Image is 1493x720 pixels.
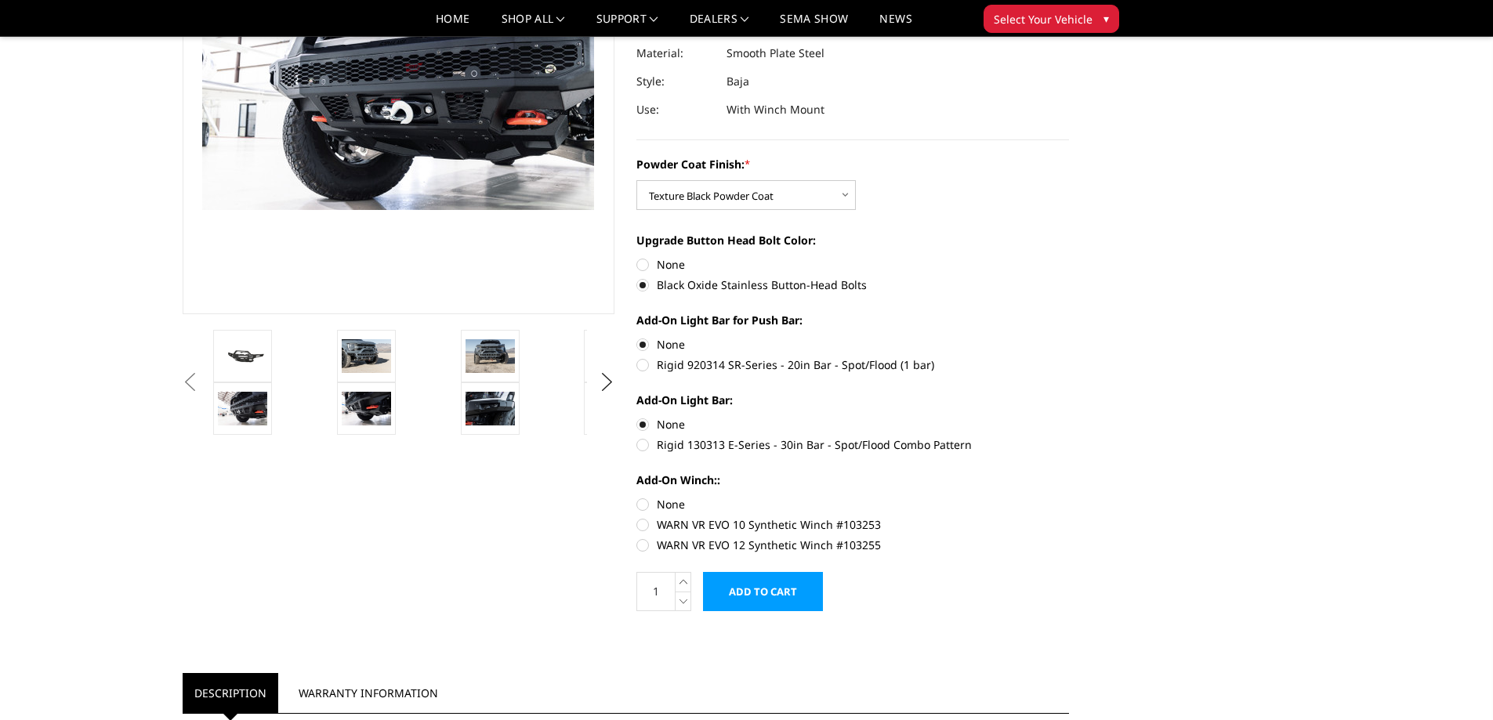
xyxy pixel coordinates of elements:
[636,496,1069,512] label: None
[287,673,450,713] a: Warranty Information
[636,156,1069,172] label: Powder Coat Finish:
[218,345,267,367] img: 2021-2025 Ford Raptor - Freedom Series - Baja Front Bumper (winch mount)
[595,371,618,394] button: Next
[703,572,823,611] input: Add to Cart
[1103,10,1109,27] span: ▾
[727,67,749,96] dd: Baja
[636,232,1069,248] label: Upgrade Button Head Bolt Color:
[636,537,1069,553] label: WARN VR EVO 12 Synthetic Winch #103255
[690,13,749,36] a: Dealers
[727,39,824,67] dd: Smooth Plate Steel
[636,67,715,96] dt: Style:
[727,96,824,124] dd: With Winch Mount
[636,472,1069,488] label: Add-On Winch::
[780,13,848,36] a: SEMA Show
[636,416,1069,432] label: None
[596,13,658,36] a: Support
[183,673,278,713] a: Description
[218,392,267,425] img: 2021-2025 Ford Raptor - Freedom Series - Baja Front Bumper (winch mount)
[636,436,1069,453] label: Rigid 130313 E-Series - 30in Bar - Spot/Flood Combo Pattern
[636,516,1069,533] label: WARN VR EVO 10 Synthetic Winch #103253
[636,312,1069,328] label: Add-On Light Bar for Push Bar:
[636,336,1069,353] label: None
[179,371,202,394] button: Previous
[636,356,1069,373] label: Rigid 920314 SR-Series - 20in Bar - Spot/Flood (1 bar)
[436,13,469,36] a: Home
[879,13,911,36] a: News
[636,256,1069,273] label: None
[466,392,515,425] img: 2021-2025 Ford Raptor - Freedom Series - Baja Front Bumper (winch mount)
[636,96,715,124] dt: Use:
[502,13,565,36] a: shop all
[636,39,715,67] dt: Material:
[342,339,391,372] img: 2021-2025 Ford Raptor - Freedom Series - Baja Front Bumper (winch mount)
[636,277,1069,293] label: Black Oxide Stainless Button-Head Bolts
[994,11,1093,27] span: Select Your Vehicle
[636,392,1069,408] label: Add-On Light Bar:
[466,339,515,372] img: 2021-2025 Ford Raptor - Freedom Series - Baja Front Bumper (winch mount)
[984,5,1119,33] button: Select Your Vehicle
[342,392,391,425] img: 2021-2025 Ford Raptor - Freedom Series - Baja Front Bumper (winch mount)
